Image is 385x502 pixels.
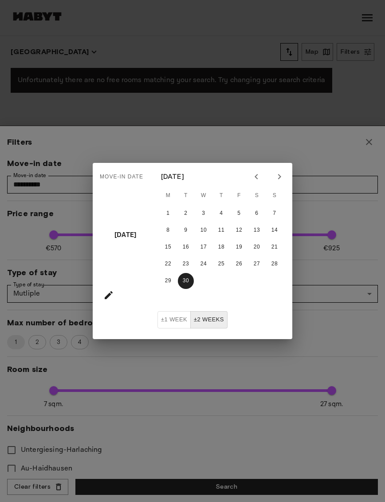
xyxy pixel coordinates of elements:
span: Saturday [249,187,265,205]
button: 5 [231,206,247,221]
button: ±1 week [157,311,191,328]
button: 8 [160,222,176,238]
button: Previous month [249,169,264,184]
button: 19 [231,239,247,255]
button: 3 [196,206,212,221]
button: 21 [267,239,283,255]
button: 13 [249,222,265,238]
span: Monday [160,187,176,205]
button: 10 [196,222,212,238]
button: 22 [160,256,176,272]
button: 20 [249,239,265,255]
button: 14 [267,222,283,238]
button: 9 [178,222,194,238]
button: 24 [196,256,212,272]
button: 25 [213,256,229,272]
div: Move In Flexibility [157,311,228,328]
button: calendar view is open, go to text input view [100,286,118,304]
button: 18 [213,239,229,255]
button: 29 [160,273,176,289]
button: Next month [272,169,287,184]
button: 17 [196,239,212,255]
span: Move-in date [100,170,143,184]
button: 4 [213,206,229,221]
div: [DATE] [161,171,184,182]
span: Tuesday [178,187,194,205]
button: 6 [249,206,265,221]
button: 16 [178,239,194,255]
button: 23 [178,256,194,272]
button: 12 [231,222,247,238]
button: 2 [178,206,194,221]
button: ±2 weeks [190,311,228,328]
button: 26 [231,256,247,272]
button: 27 [249,256,265,272]
button: 7 [267,206,283,221]
h4: [DATE] [114,227,136,244]
button: 1 [160,206,176,221]
span: Friday [231,187,247,205]
button: 30 [178,273,194,289]
span: Sunday [267,187,283,205]
span: Thursday [213,187,229,205]
button: 15 [160,239,176,255]
button: 11 [213,222,229,238]
button: 28 [267,256,283,272]
span: Wednesday [196,187,212,205]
